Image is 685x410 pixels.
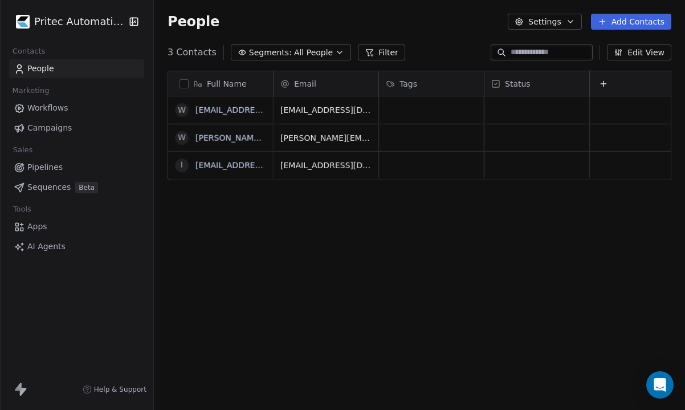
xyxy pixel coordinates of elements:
[8,141,38,159] span: Sales
[280,160,372,171] span: [EMAIL_ADDRESS][DOMAIN_NAME]
[484,71,589,96] div: Status
[9,217,144,236] a: Apps
[181,159,183,171] div: i
[168,13,219,30] span: People
[274,71,378,96] div: Email
[9,99,144,117] a: Workflows
[9,158,144,177] a: Pipelines
[9,119,144,137] a: Campaigns
[607,44,671,60] button: Edit View
[280,132,372,144] span: [PERSON_NAME][EMAIL_ADDRESS][DOMAIN_NAME]
[168,71,273,96] div: Full Name
[9,178,144,197] a: SequencesBeta
[358,44,405,60] button: Filter
[94,385,146,394] span: Help & Support
[27,63,54,75] span: People
[399,78,417,90] span: Tags
[27,161,63,173] span: Pipelines
[178,104,186,116] div: w
[27,221,47,233] span: Apps
[178,132,186,144] div: w
[168,96,274,405] div: grid
[7,43,50,60] span: Contacts
[379,71,484,96] div: Tags
[8,201,36,218] span: Tools
[14,12,121,31] button: Pritec Automation
[9,237,144,256] a: AI Agents
[9,59,144,78] a: People
[249,47,292,59] span: Segments:
[168,46,217,59] span: 3 Contacts
[195,161,335,170] a: [EMAIL_ADDRESS][DOMAIN_NAME]
[207,78,247,90] span: Full Name
[294,78,316,90] span: Email
[195,133,401,143] a: [PERSON_NAME][EMAIL_ADDRESS][DOMAIN_NAME]
[294,47,333,59] span: All People
[591,14,671,30] button: Add Contacts
[27,241,66,253] span: AI Agents
[508,14,581,30] button: Settings
[75,182,98,193] span: Beta
[34,14,125,29] span: Pritec Automation
[16,15,30,29] img: b646f82e.png
[27,102,68,114] span: Workflows
[7,82,54,99] span: Marketing
[27,122,72,134] span: Campaigns
[505,78,531,90] span: Status
[195,105,335,115] a: [EMAIL_ADDRESS][DOMAIN_NAME]
[27,181,71,193] span: Sequences
[274,96,672,405] div: grid
[646,371,674,399] div: Open Intercom Messenger
[83,385,146,394] a: Help & Support
[280,104,372,116] span: [EMAIL_ADDRESS][DOMAIN_NAME]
